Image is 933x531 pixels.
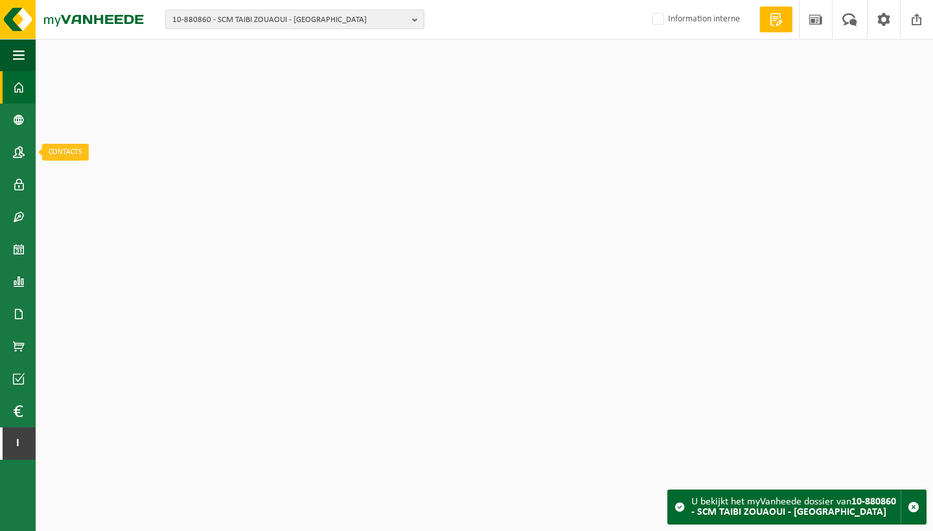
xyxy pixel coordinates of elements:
button: 10-880860 - SCM TAIBI ZOUAOUI - [GEOGRAPHIC_DATA] [165,10,424,29]
span: I [13,427,23,460]
span: 10-880860 - SCM TAIBI ZOUAOUI - [GEOGRAPHIC_DATA] [172,10,407,30]
label: Information interne [650,10,740,29]
strong: 10-880860 - SCM TAIBI ZOUAOUI - [GEOGRAPHIC_DATA] [691,497,896,517]
div: U bekijkt het myVanheede dossier van [691,490,901,524]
